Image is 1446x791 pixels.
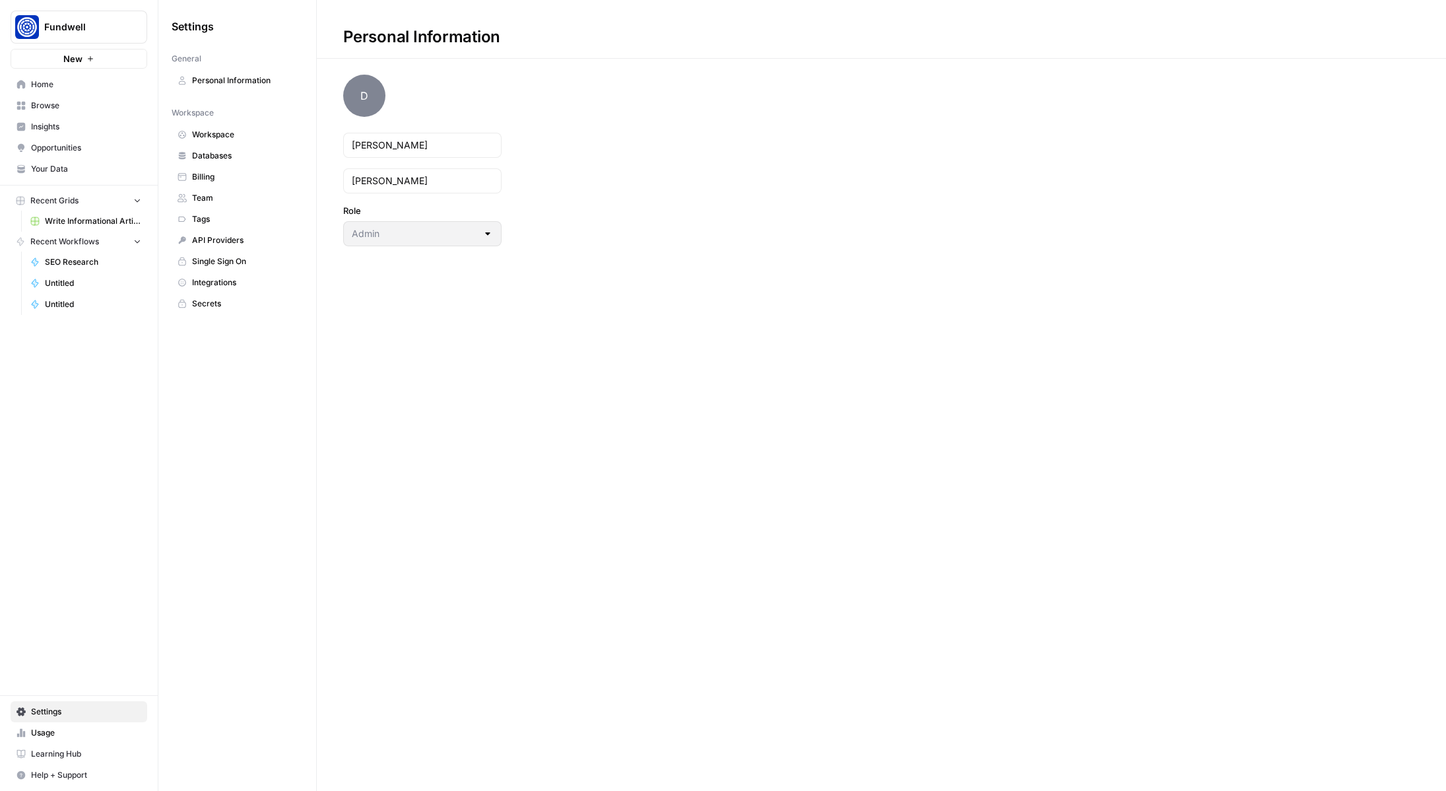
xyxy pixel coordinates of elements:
a: Tags [172,209,303,230]
a: API Providers [172,230,303,251]
span: D [343,75,385,117]
span: Workspace [172,107,214,119]
span: Tags [192,213,297,225]
span: Workspace [192,129,297,141]
label: Role [343,204,502,217]
span: Untitled [45,277,141,289]
a: Workspace [172,124,303,145]
a: Write Informational Article [24,211,147,232]
span: Billing [192,171,297,183]
span: New [63,52,82,65]
a: Personal Information [172,70,303,91]
a: Insights [11,116,147,137]
a: Usage [11,722,147,743]
span: Browse [31,100,141,112]
button: New [11,49,147,69]
span: Fundwell [44,20,124,34]
a: Learning Hub [11,743,147,765]
a: Untitled [24,273,147,294]
span: Your Data [31,163,141,175]
a: Single Sign On [172,251,303,272]
button: Help + Support [11,765,147,786]
a: Your Data [11,158,147,180]
span: Insights [31,121,141,133]
a: Integrations [172,272,303,293]
a: Settings [11,701,147,722]
span: Untitled [45,298,141,310]
span: Single Sign On [192,256,297,267]
a: Databases [172,145,303,166]
a: Team [172,188,303,209]
span: Settings [172,18,214,34]
a: Opportunities [11,137,147,158]
span: Databases [192,150,297,162]
a: SEO Research [24,252,147,273]
span: Recent Grids [30,195,79,207]
a: Secrets [172,293,303,314]
span: General [172,53,201,65]
span: Opportunities [31,142,141,154]
img: Fundwell Logo [15,15,39,39]
button: Recent Workflows [11,232,147,252]
span: Usage [31,727,141,739]
button: Recent Grids [11,191,147,211]
span: Write Informational Article [45,215,141,227]
span: Integrations [192,277,297,289]
span: Learning Hub [31,748,141,760]
div: Personal Information [317,26,527,48]
span: SEO Research [45,256,141,268]
span: Home [31,79,141,90]
span: Secrets [192,298,297,310]
a: Browse [11,95,147,116]
span: Recent Workflows [30,236,99,248]
a: Billing [172,166,303,188]
a: Untitled [24,294,147,315]
span: API Providers [192,234,297,246]
span: Settings [31,706,141,718]
span: Team [192,192,297,204]
span: Personal Information [192,75,297,86]
span: Help + Support [31,769,141,781]
a: Home [11,74,147,95]
button: Workspace: Fundwell [11,11,147,44]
